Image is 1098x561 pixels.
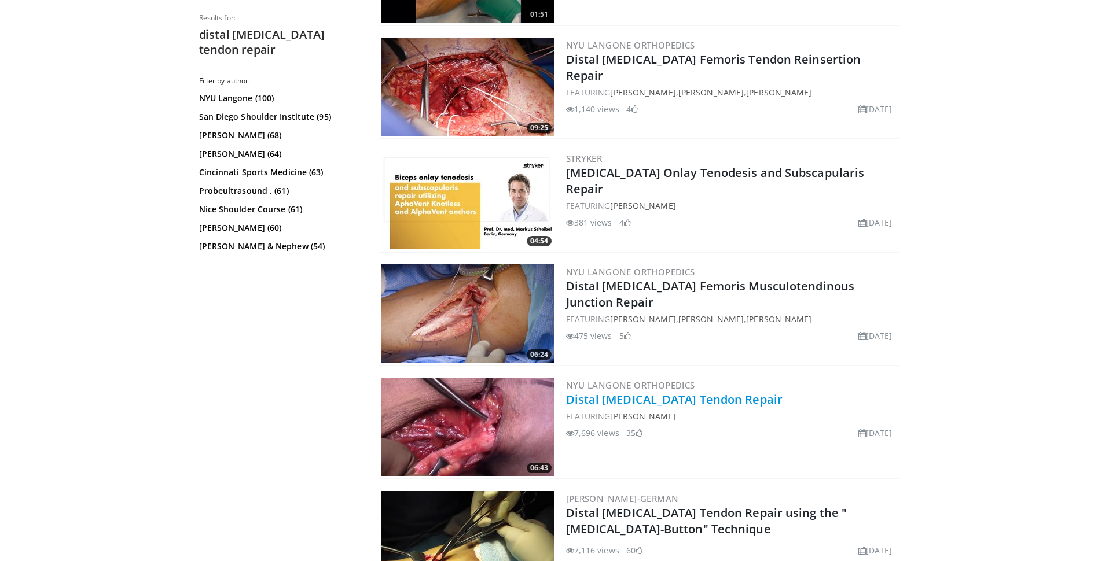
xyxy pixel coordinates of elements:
li: 7,116 views [566,544,619,556]
span: 06:43 [527,463,552,473]
a: Stryker [566,153,603,164]
img: a8018ce3-bfb6-4ce5-a2cf-882707b90d78.jpg.300x170_q85_crop-smart_upscale.jpg [381,264,554,363]
a: NYU Langone (100) [199,93,358,104]
a: [PERSON_NAME] [610,411,675,422]
a: San Diego Shoulder Institute (95) [199,111,358,123]
li: 7,696 views [566,427,619,439]
li: [DATE] [858,216,893,228]
li: [DATE] [858,103,893,115]
a: Distal [MEDICAL_DATA] Tendon Repair using the "[MEDICAL_DATA]-Button" Technique [566,505,847,537]
li: 475 views [566,330,612,342]
li: 35 [626,427,642,439]
img: 4075f120-8078-4b2a-8e9d-11b9ecb0890d.jpg.300x170_q85_crop-smart_upscale.jpg [381,38,554,136]
span: 09:25 [527,123,552,133]
a: [MEDICAL_DATA] Onlay Tenodesis and Subscapularis Repair [566,165,865,197]
p: Results for: [199,13,361,23]
a: 09:25 [381,38,554,136]
span: 04:54 [527,236,552,246]
a: Nice Shoulder Course (61) [199,204,358,215]
a: [PERSON_NAME] [678,87,744,98]
a: 06:43 [381,378,554,476]
h2: distal [MEDICAL_DATA] tendon repair [199,27,361,57]
img: aecb61db-e334-4a15-bf7f-0ed6f7677798.300x170_q85_crop-smart_upscale.jpg [381,378,554,476]
a: Cincinnati Sports Medicine (63) [199,167,358,178]
div: FEATURING [566,410,897,422]
a: Distal [MEDICAL_DATA] Femoris Tendon Reinsertion Repair [566,51,861,83]
li: 4 [626,103,638,115]
a: [PERSON_NAME]-German [566,493,679,504]
img: f0e53f01-d5db-4f12-81ed-ecc49cba6117.300x170_q85_crop-smart_upscale.jpg [381,151,554,249]
a: Probeultrasound . (61) [199,185,358,197]
a: NYU Langone Orthopedics [566,39,695,51]
a: [PERSON_NAME] [610,313,675,324]
div: FEATURING [566,200,897,212]
a: 04:54 [381,151,554,249]
a: [PERSON_NAME] (64) [199,148,358,160]
a: NYU Langone Orthopedics [566,379,695,391]
span: 06:24 [527,349,552,360]
a: [PERSON_NAME] [746,313,811,324]
li: 5 [619,330,631,342]
div: FEATURING , , [566,313,897,325]
a: [PERSON_NAME] (60) [199,222,358,234]
a: NYU Langone Orthopedics [566,266,695,278]
a: [PERSON_NAME] [610,87,675,98]
a: [PERSON_NAME] [678,313,744,324]
li: 4 [619,216,631,228]
li: 1,140 views [566,103,619,115]
a: [PERSON_NAME] (68) [199,130,358,141]
a: Distal [MEDICAL_DATA] Tendon Repair [566,392,783,407]
li: [DATE] [858,427,893,439]
div: FEATURING , , [566,86,897,98]
li: 60 [626,544,642,556]
span: 01:51 [527,9,552,20]
a: [PERSON_NAME] [610,200,675,211]
a: [PERSON_NAME] & Nephew (54) [199,241,358,252]
li: 381 views [566,216,612,228]
li: [DATE] [858,330,893,342]
a: 06:24 [381,264,554,363]
a: Distal [MEDICAL_DATA] Femoris Musculotendinous Junction Repair [566,278,855,310]
li: [DATE] [858,544,893,556]
h3: Filter by author: [199,76,361,86]
a: [PERSON_NAME] [746,87,811,98]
